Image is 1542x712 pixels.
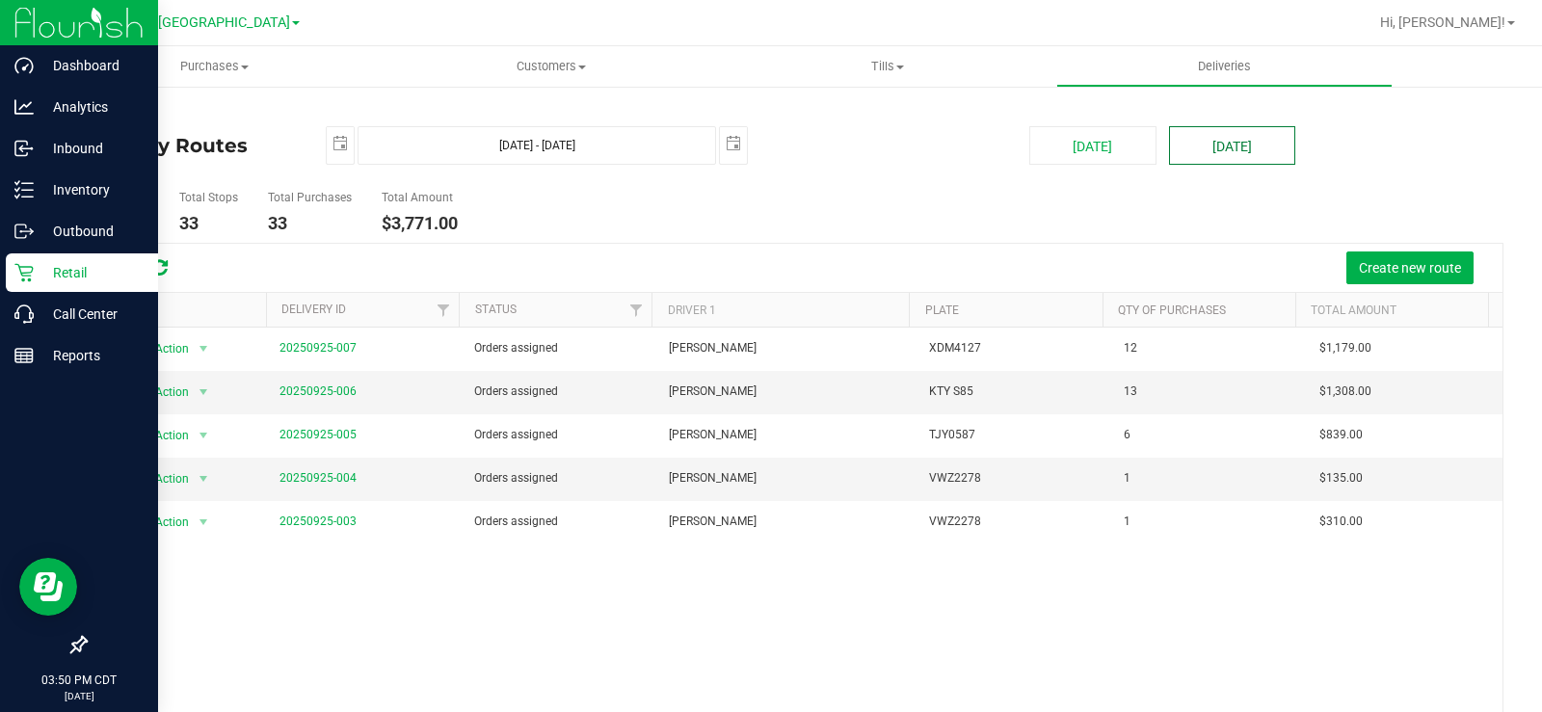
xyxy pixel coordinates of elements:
[100,303,258,317] div: Actions
[1346,251,1474,284] button: Create new route
[34,137,149,160] p: Inbound
[138,379,190,406] span: Action
[1319,513,1363,531] span: $310.00
[475,303,517,316] a: Status
[1359,260,1461,276] span: Create new route
[191,335,215,362] span: select
[474,469,558,488] span: Orders assigned
[14,56,34,75] inline-svg: Dashboard
[46,46,383,87] a: Purchases
[34,261,149,284] p: Retail
[383,46,719,87] a: Customers
[46,58,383,75] span: Purchases
[720,58,1054,75] span: Tills
[474,426,558,444] span: Orders assigned
[191,509,215,536] span: select
[268,214,352,233] h4: 33
[281,303,346,316] a: Delivery ID
[1124,469,1130,488] span: 1
[34,54,149,77] p: Dashboard
[1124,513,1130,531] span: 1
[34,220,149,243] p: Outbound
[34,344,149,367] p: Reports
[34,178,149,201] p: Inventory
[474,513,558,531] span: Orders assigned
[1029,126,1156,165] button: [DATE]
[14,263,34,282] inline-svg: Retail
[279,471,357,485] a: 20250925-004
[1380,14,1505,30] span: Hi, [PERSON_NAME]!
[719,46,1055,87] a: Tills
[474,339,558,357] span: Orders assigned
[620,293,651,326] a: Filter
[669,339,757,357] span: [PERSON_NAME]
[929,469,981,488] span: VWZ2278
[279,428,357,441] a: 20250925-005
[9,689,149,703] p: [DATE]
[34,303,149,326] p: Call Center
[1056,46,1393,87] a: Deliveries
[14,222,34,241] inline-svg: Outbound
[929,513,981,531] span: VWZ2278
[929,382,973,401] span: KTY S85
[191,465,215,492] span: select
[1169,126,1295,165] button: [DATE]
[279,384,357,398] a: 20250925-006
[138,509,190,536] span: Action
[279,341,357,355] a: 20250925-007
[179,214,238,233] h4: 33
[327,127,354,161] span: select
[14,139,34,158] inline-svg: Inbound
[651,293,909,327] th: Driver 1
[1124,339,1137,357] span: 12
[1319,469,1363,488] span: $135.00
[14,346,34,365] inline-svg: Reports
[9,672,149,689] p: 03:50 PM CDT
[669,513,757,531] span: [PERSON_NAME]
[85,126,297,165] h4: Delivery Routes
[138,335,190,362] span: Action
[14,180,34,199] inline-svg: Inventory
[14,304,34,324] inline-svg: Call Center
[929,339,981,357] span: XDM4127
[1172,58,1277,75] span: Deliveries
[191,379,215,406] span: select
[1319,382,1371,401] span: $1,308.00
[268,192,352,204] h5: Total Purchases
[925,303,959,317] a: Plate
[474,382,558,401] span: Orders assigned
[14,97,34,117] inline-svg: Analytics
[1319,339,1371,357] span: $1,179.00
[34,95,149,119] p: Analytics
[179,192,238,204] h5: Total Stops
[382,214,458,233] h4: $3,771.00
[1118,303,1226,317] a: Qty of Purchases
[669,426,757,444] span: [PERSON_NAME]
[279,514,357,528] a: 20250925-003
[93,14,290,31] span: TX Austin [GEOGRAPHIC_DATA]
[138,465,190,492] span: Action
[720,127,747,161] span: select
[929,426,975,444] span: TJY0587
[1295,293,1488,327] th: Total Amount
[382,192,458,204] h5: Total Amount
[19,558,77,616] iframe: Resource center
[427,293,459,326] a: Filter
[138,422,190,449] span: Action
[384,58,718,75] span: Customers
[669,382,757,401] span: [PERSON_NAME]
[1319,426,1363,444] span: $839.00
[1124,382,1137,401] span: 13
[669,469,757,488] span: [PERSON_NAME]
[191,422,215,449] span: select
[1124,426,1130,444] span: 6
